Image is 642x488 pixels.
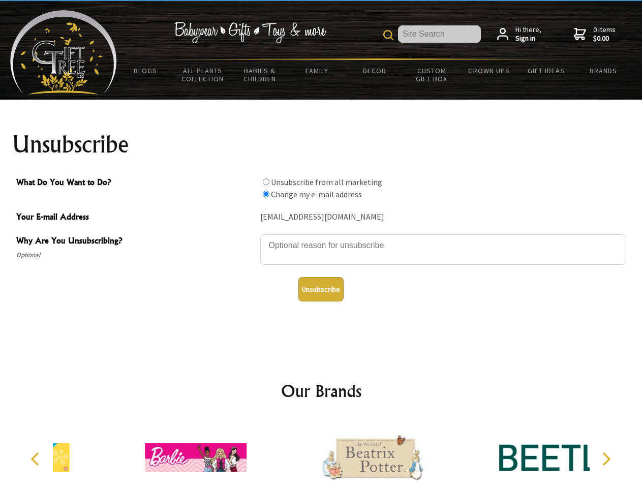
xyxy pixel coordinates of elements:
[271,189,362,199] label: Change my e-mail address
[346,60,403,81] a: Decor
[271,177,382,187] label: Unsubscribe from all marketing
[25,448,48,470] button: Previous
[20,379,622,403] h2: Our Brands
[260,234,626,265] textarea: Why Are You Unsubscribing?
[403,60,461,89] a: Custom Gift Box
[497,25,541,43] a: Hi there,Sign in
[593,34,616,43] strong: $0.00
[16,249,255,261] span: Optional
[460,60,517,81] a: Grown Ups
[383,30,393,40] img: product search
[117,60,174,81] a: BLOGS
[260,209,626,225] div: [EMAIL_ADDRESS][DOMAIN_NAME]
[16,176,255,191] span: What Do You Want to Do?
[174,60,232,89] a: All Plants Collection
[263,191,269,197] input: What Do You Want to Do?
[16,210,255,225] span: Your E-mail Address
[289,60,346,81] a: Family
[575,60,632,81] a: Brands
[231,60,289,89] a: Babies & Children
[595,448,617,470] button: Next
[10,10,117,95] img: Babyware - Gifts - Toys and more...
[12,132,630,157] h1: Unsubscribe
[593,25,616,43] span: 0 items
[16,234,255,249] span: Why Are You Unsubscribing?
[517,60,575,81] a: Gift Ideas
[174,22,326,43] img: Babywear - Gifts - Toys & more
[263,178,269,185] input: What Do You Want to Do?
[515,34,541,43] strong: Sign in
[298,277,344,301] button: Unsubscribe
[515,25,541,43] span: Hi there,
[574,25,616,43] a: 0 items$0.00
[398,25,481,43] input: Site Search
